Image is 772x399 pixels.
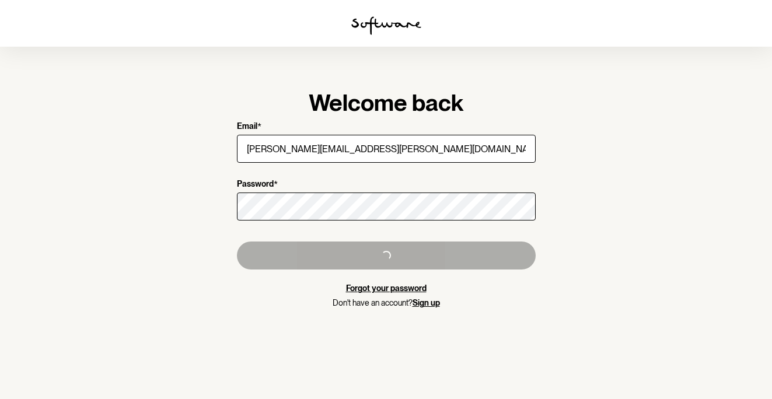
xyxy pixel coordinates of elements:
p: Don't have an account? [237,298,536,308]
p: Email [237,121,257,132]
a: Sign up [413,298,440,307]
img: software logo [351,16,421,35]
a: Forgot your password [346,283,427,293]
h1: Welcome back [237,89,536,117]
p: Password [237,179,274,190]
